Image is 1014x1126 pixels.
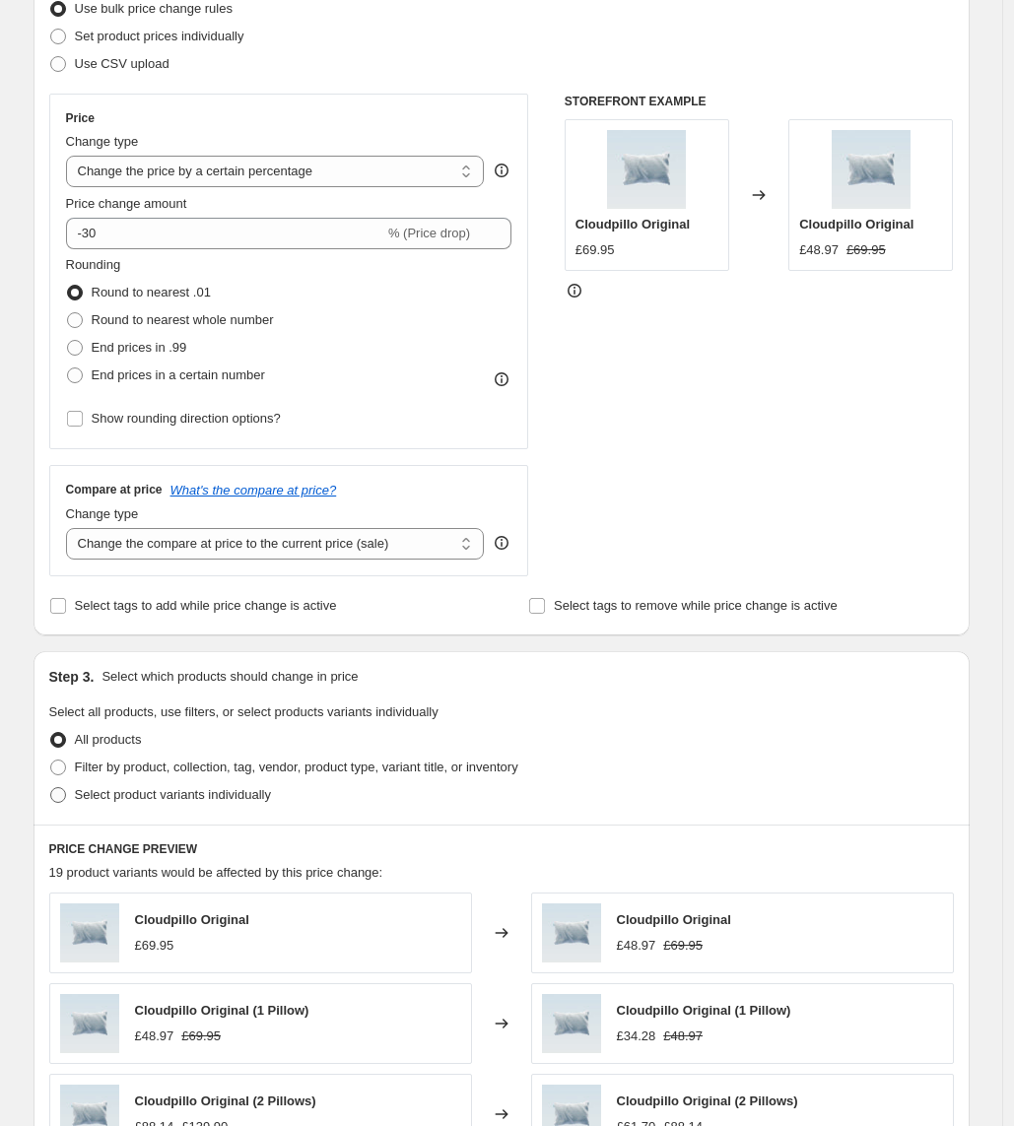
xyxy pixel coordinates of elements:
[75,56,169,71] span: Use CSV upload
[617,912,731,927] span: Cloudpillo Original
[575,240,615,260] div: £69.95
[66,110,95,126] h3: Price
[60,994,119,1053] img: Frame_1028_172a2e72-e47c-49af-b318-a70b03fa789e_80x.jpg
[492,533,511,553] div: help
[75,732,142,747] span: All products
[388,226,470,240] span: % (Price drop)
[135,912,249,927] span: Cloudpillo Original
[101,667,358,687] p: Select which products should change in price
[170,483,337,497] button: What's the compare at price?
[92,411,281,426] span: Show rounding direction options?
[92,312,274,327] span: Round to nearest whole number
[617,1003,791,1018] span: Cloudpillo Original (1 Pillow)
[617,1093,798,1108] span: Cloudpillo Original (2 Pillows)
[66,506,139,521] span: Change type
[663,936,703,956] strike: £69.95
[60,903,119,962] img: Frame_1028_80x.jpg
[617,936,656,956] div: £48.97
[799,240,839,260] div: £48.97
[135,936,174,956] div: £69.95
[554,598,838,613] span: Select tags to remove while price change is active
[135,1027,174,1046] div: £48.97
[135,1003,309,1018] span: Cloudpillo Original (1 Pillow)
[135,1093,316,1108] span: Cloudpillo Original (2 Pillows)
[181,1027,221,1046] strike: £69.95
[617,1027,656,1046] div: £34.28
[75,787,271,802] span: Select product variants individually
[75,598,337,613] span: Select tags to add while price change is active
[799,217,913,232] span: Cloudpillo Original
[92,285,211,299] span: Round to nearest .01
[575,217,690,232] span: Cloudpillo Original
[565,94,954,109] h6: STOREFRONT EXAMPLE
[846,240,886,260] strike: £69.95
[92,367,265,382] span: End prices in a certain number
[542,903,601,962] img: Frame_1028_80x.jpg
[92,340,187,355] span: End prices in .99
[66,482,163,497] h3: Compare at price
[49,865,383,880] span: 19 product variants would be affected by this price change:
[66,257,121,272] span: Rounding
[49,667,95,687] h2: Step 3.
[66,134,139,149] span: Change type
[492,161,511,180] div: help
[49,704,439,719] span: Select all products, use filters, or select products variants individually
[663,1027,703,1046] strike: £48.97
[832,130,911,209] img: Frame_1028_80x.jpg
[75,1,233,16] span: Use bulk price change rules
[75,29,244,43] span: Set product prices individually
[49,841,954,857] h6: PRICE CHANGE PREVIEW
[66,196,187,211] span: Price change amount
[66,218,384,249] input: -15
[75,760,518,774] span: Filter by product, collection, tag, vendor, product type, variant title, or inventory
[607,130,686,209] img: Frame_1028_80x.jpg
[542,994,601,1053] img: Frame_1028_172a2e72-e47c-49af-b318-a70b03fa789e_80x.jpg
